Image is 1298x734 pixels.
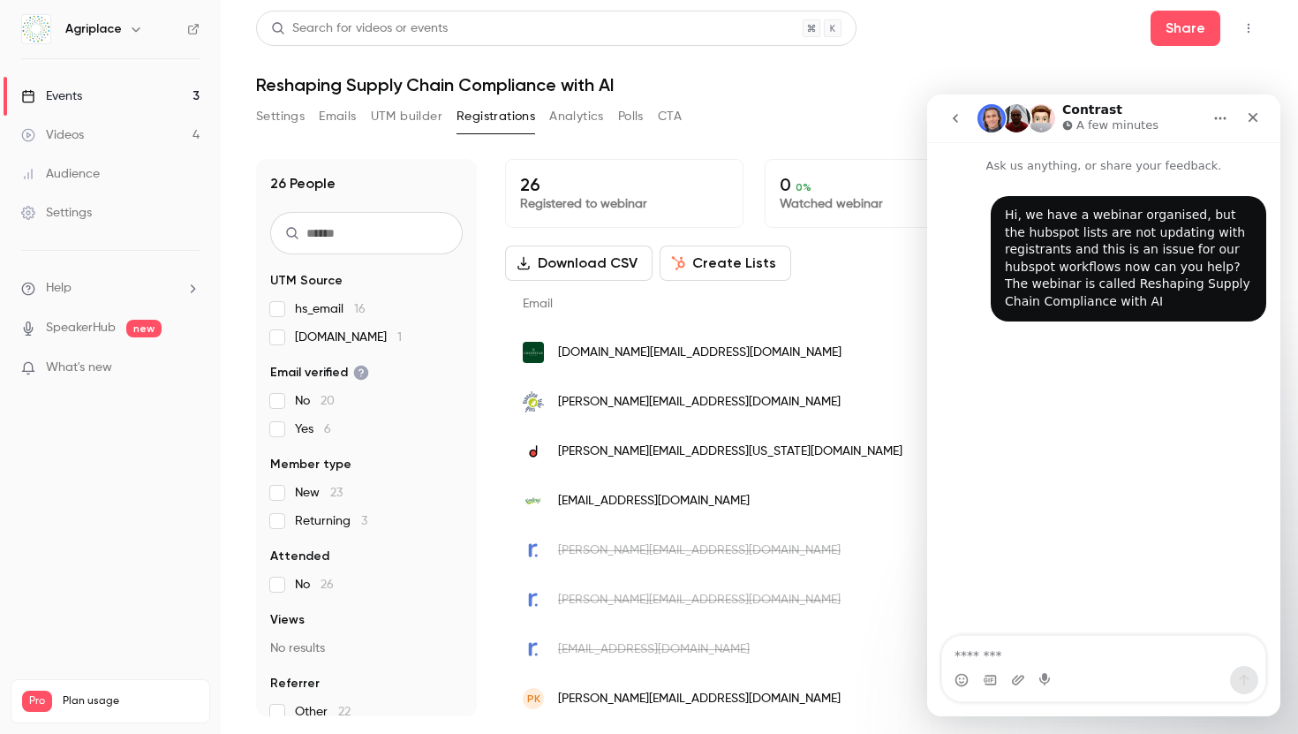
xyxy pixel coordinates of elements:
span: PK [527,691,540,707]
span: 20 [321,395,335,407]
span: 6 [324,423,331,435]
img: relatico.com [523,589,544,610]
img: keelingsknowledge.com [523,490,544,511]
p: 0 [780,174,988,195]
button: Settings [256,102,305,131]
span: 0 % [796,181,811,193]
iframe: Intercom live chat [927,95,1280,716]
button: CTA [658,102,682,131]
span: Yes [295,420,331,438]
span: [PERSON_NAME][EMAIL_ADDRESS][DOMAIN_NAME] [558,541,841,560]
section: facet-groups [270,272,463,721]
span: [PERSON_NAME][EMAIL_ADDRESS][DOMAIN_NAME] [558,591,841,609]
span: Email verified [270,364,369,382]
span: 3 [361,515,367,527]
span: Email [523,298,553,310]
div: Videos [21,126,84,144]
span: What's new [46,359,112,377]
span: 22 [338,706,351,718]
div: Audience [21,165,100,183]
span: hs_email [295,300,366,318]
span: [PERSON_NAME][EMAIL_ADDRESS][DOMAIN_NAME] [558,690,841,708]
img: relatico.com [523,540,544,561]
p: Registered to webinar [520,195,728,213]
button: Download CSV [505,246,653,281]
button: UTM builder [371,102,442,131]
img: Agriplace [22,15,50,43]
div: Search for videos or events [271,19,448,38]
span: Views [270,611,305,629]
span: Referrer [270,675,320,692]
iframe: Noticeable Trigger [178,360,200,376]
span: 16 [354,303,366,315]
p: 26 [520,174,728,195]
img: groentenfruithuis.nl [523,391,544,412]
button: Registrations [457,102,535,131]
span: Plan usage [63,694,199,708]
span: [DOMAIN_NAME] [295,329,402,346]
span: 23 [330,487,343,499]
span: [PERSON_NAME][EMAIL_ADDRESS][DOMAIN_NAME] [558,393,841,412]
span: Other [295,703,351,721]
li: help-dropdown-opener [21,279,200,298]
span: [PERSON_NAME][EMAIL_ADDRESS][US_STATE][DOMAIN_NAME] [558,443,902,461]
div: Settings [21,204,92,222]
button: Create Lists [660,246,791,281]
span: 26 [321,579,334,591]
h1: Reshaping Supply Chain Compliance with AI [256,74,1263,95]
span: New [295,484,343,502]
span: Help [46,279,72,298]
button: Polls [618,102,644,131]
span: UTM Source [270,272,343,290]
span: 1 [397,331,402,344]
span: Member type [270,456,351,473]
img: relatico.com [523,639,544,660]
span: [DOMAIN_NAME][EMAIL_ADDRESS][DOMAIN_NAME] [558,344,841,362]
p: No results [270,639,463,657]
span: Pro [22,691,52,712]
span: [EMAIL_ADDRESS][DOMAIN_NAME] [558,640,750,659]
p: Watched webinar [780,195,988,213]
img: greenstar-capital.com [523,342,544,363]
span: new [126,320,162,337]
h6: Agriplace [65,20,122,38]
button: Share [1151,11,1220,46]
button: Analytics [549,102,604,131]
span: Returning [295,512,367,530]
span: Attended [270,548,329,565]
button: Emails [319,102,356,131]
span: No [295,576,334,594]
span: No [295,392,335,410]
a: SpeakerHub [46,319,116,337]
h1: 26 People [270,173,336,194]
div: Events [21,87,82,105]
img: delaware.pro [523,441,544,462]
span: [EMAIL_ADDRESS][DOMAIN_NAME] [558,492,750,511]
